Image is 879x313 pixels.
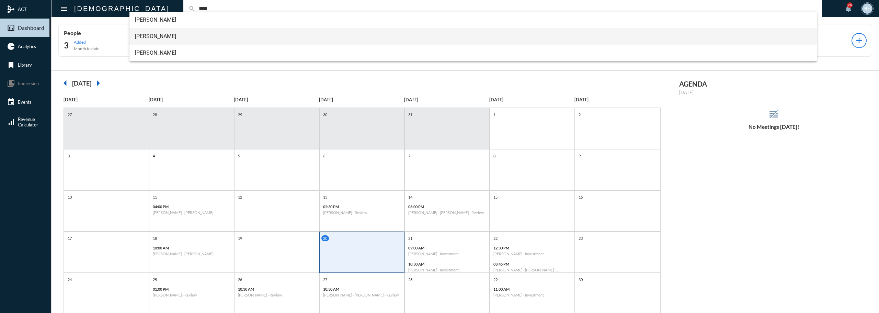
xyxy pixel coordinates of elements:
[492,194,499,200] p: 15
[408,246,486,250] p: 09:00 AM
[153,293,230,297] h6: [PERSON_NAME] - Review
[151,112,159,118] p: 28
[408,210,486,215] h6: [PERSON_NAME] - [PERSON_NAME] - Review
[7,118,15,126] mat-icon: signal_cellular_alt
[493,287,571,291] p: 11:00 AM
[236,277,244,282] p: 26
[407,277,414,282] p: 28
[189,5,195,12] mat-icon: search
[492,153,497,159] p: 8
[672,124,876,130] h5: No Meetings [DATE]!
[493,293,571,297] h6: [PERSON_NAME] - Investment
[151,277,159,282] p: 25
[577,277,584,282] p: 30
[489,97,574,102] p: [DATE]
[18,99,32,105] span: Events
[847,2,853,8] div: 24
[74,46,99,51] p: Month to date
[7,98,15,106] mat-icon: event
[768,109,779,120] mat-icon: reorder
[323,204,401,209] p: 02:30 PM
[236,153,242,159] p: 5
[7,61,15,69] mat-icon: bookmark
[60,5,68,13] mat-icon: Side nav toggle icon
[577,153,582,159] p: 9
[493,251,571,256] h6: [PERSON_NAME] - Investment
[321,194,329,200] p: 13
[57,2,71,15] button: Toggle sidenav
[153,204,230,209] p: 04:00 PM
[151,194,159,200] p: 11
[18,116,38,127] span: Revenue Calculator
[238,293,316,297] h6: [PERSON_NAME] - Review
[7,5,15,13] mat-icon: mediation
[323,293,401,297] h6: [PERSON_NAME] - [PERSON_NAME] - Review
[135,45,812,61] span: [PERSON_NAME]
[493,262,571,266] p: 03:45 PM
[153,246,230,250] p: 10:00 AM
[492,277,499,282] p: 29
[321,153,327,159] p: 6
[236,194,244,200] p: 12
[679,80,869,88] h2: AGENDA
[577,194,584,200] p: 16
[149,97,234,102] p: [DATE]
[64,97,149,102] p: [DATE]
[493,268,571,272] h6: [PERSON_NAME] - [PERSON_NAME] - Investment
[236,112,244,118] p: 29
[844,4,853,13] mat-icon: notifications
[7,79,15,88] mat-icon: collections_bookmark
[492,235,499,241] p: 22
[66,277,73,282] p: 24
[66,153,71,159] p: 3
[408,262,486,266] p: 10:30 AM
[407,194,414,200] p: 14
[238,287,316,291] p: 10:30 AM
[18,44,36,49] span: Analytics
[135,28,812,45] span: [PERSON_NAME]
[407,112,414,118] p: 31
[18,62,32,68] span: Library
[58,76,72,90] mat-icon: arrow_left
[153,251,230,256] h6: [PERSON_NAME] - [PERSON_NAME] - Investment
[492,112,497,118] p: 1
[407,153,412,159] p: 7
[151,153,157,159] p: 4
[66,194,73,200] p: 10
[323,210,401,215] h6: [PERSON_NAME] - Review
[151,235,159,241] p: 18
[321,112,329,118] p: 30
[236,235,244,241] p: 19
[7,42,15,51] mat-icon: pie_chart
[135,12,812,28] span: [PERSON_NAME]
[493,246,571,250] p: 12:30 PM
[408,204,486,209] p: 06:00 PM
[408,268,486,272] h6: [PERSON_NAME] - Investment
[321,235,329,241] p: 20
[18,25,44,31] span: Dashboard
[854,36,864,45] mat-icon: add
[408,251,486,256] h6: [PERSON_NAME] - Investment
[74,3,170,14] h2: [DEMOGRAPHIC_DATA]
[323,287,401,291] p: 10:30 AM
[91,76,105,90] mat-icon: arrow_right
[64,40,69,51] h2: 3
[72,79,91,87] h2: [DATE]
[64,30,236,36] p: People
[74,40,99,45] p: Added
[18,7,27,12] span: ACT
[234,97,319,102] p: [DATE]
[18,81,39,86] span: Immersion
[574,97,660,102] p: [DATE]
[679,90,869,95] p: [DATE]
[153,210,230,215] h6: [PERSON_NAME] - [PERSON_NAME] - Investment
[321,277,329,282] p: 27
[404,97,489,102] p: [DATE]
[577,112,582,118] p: 2
[153,287,230,291] p: 01:00 PM
[577,235,584,241] p: 23
[319,97,404,102] p: [DATE]
[407,235,414,241] p: 21
[66,112,73,118] p: 27
[862,3,872,14] div: BH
